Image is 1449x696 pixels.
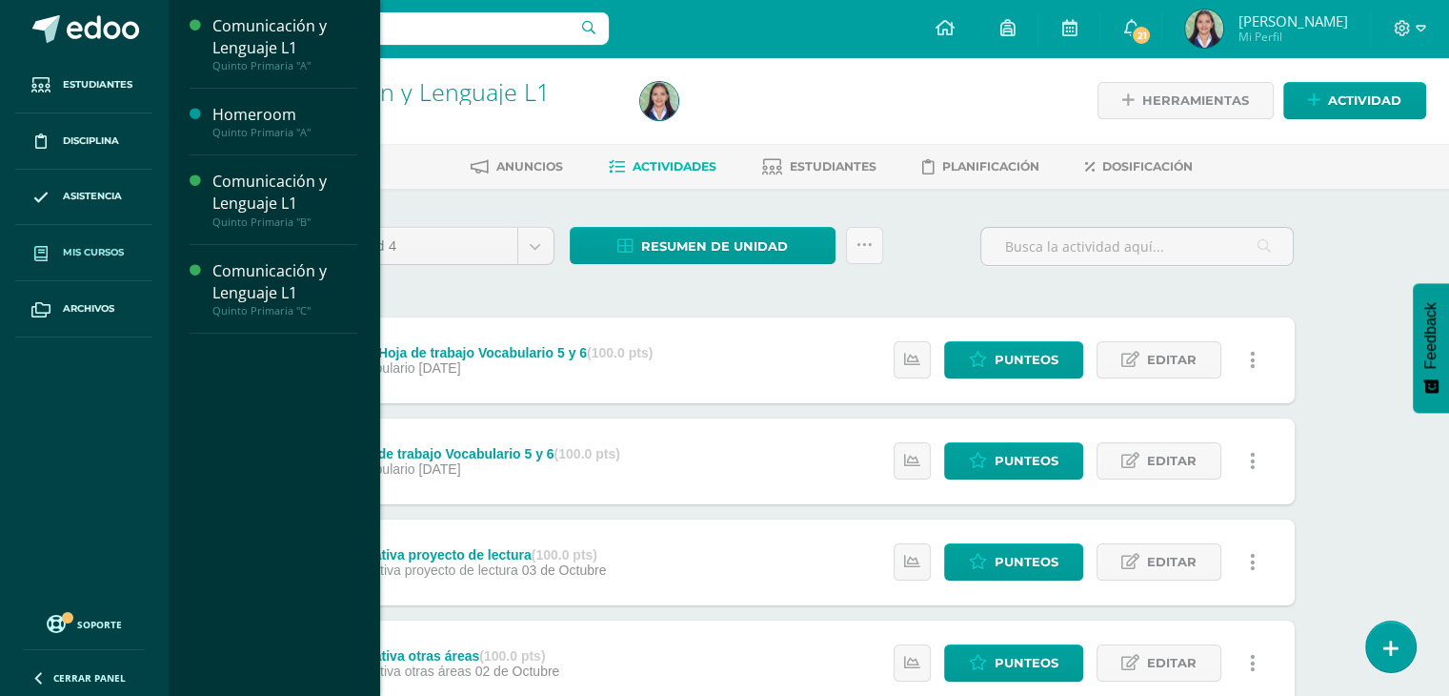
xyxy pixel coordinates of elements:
a: Planificación [922,152,1039,182]
div: Sumativa proyecto de lectura [345,547,606,563]
a: Mis cursos [15,225,152,281]
span: Resumen de unidad [641,229,788,264]
div: Comunicación y Lenguaje L1 [212,260,357,304]
a: Punteos [944,645,1083,682]
a: HomeroomQuinto Primaria "A" [212,104,357,139]
span: Feedback [1422,302,1439,369]
div: Quinto Primaria "A" [212,126,357,139]
strong: (100.0 pts) [479,648,545,664]
span: Soporte [77,618,122,631]
a: Comunicación y Lenguaje L1Quinto Primaria "B" [212,171,357,228]
span: Dosificación [1102,159,1193,174]
a: Unidad 4 [324,228,553,264]
a: Anuncios [471,152,563,182]
span: Unidad 4 [338,228,503,264]
span: Actividades [633,159,716,174]
a: Soporte [23,610,145,636]
a: Asistencia [15,170,152,226]
span: Punteos [995,443,1058,479]
span: Editar [1147,342,1197,378]
span: Editar [1147,645,1197,681]
a: Estudiantes [15,57,152,113]
span: [DATE] [418,461,460,477]
span: Estudiantes [790,159,876,174]
a: Punteos [944,341,1083,379]
span: Disciplina [63,133,119,149]
img: 018c042a8e8dd272ac269bce2b175a24.png [1185,10,1223,48]
span: Cerrar panel [53,671,126,685]
strong: (100.0 pts) [587,345,653,360]
span: 21 [1131,25,1152,46]
span: Actividad [1328,83,1401,118]
strong: (100.0 pts) [532,547,597,563]
span: Asistencia [63,189,122,204]
span: [DATE] [418,360,460,376]
button: Feedback - Mostrar encuesta [1413,283,1449,413]
span: Sumativa proyecto de lectura [345,563,517,578]
span: Estudiantes [63,77,132,92]
div: Quinto Primaria "A" [212,59,357,72]
a: Resumen de unidad [570,227,835,264]
span: Punteos [995,342,1058,378]
a: Comunicación y Lenguaje L1Quinto Primaria "A" [212,15,357,72]
span: Planificación [942,159,1039,174]
a: Punteos [944,442,1083,480]
span: Editar [1147,544,1197,580]
div: Quinto Primaria "C" [212,304,357,317]
span: Herramientas [1142,83,1249,118]
a: Dosificación [1085,152,1193,182]
a: Comunicación y Lenguaje L1Quinto Primaria "C" [212,260,357,317]
span: Sumativa otras áreas [345,664,471,679]
a: Actividad [1283,82,1426,119]
div: Quinto Primaria "B" [212,215,357,229]
input: Busca un usuario... [180,12,609,45]
span: [PERSON_NAME] [1238,11,1347,31]
input: Busca la actividad aquí... [981,228,1293,265]
span: Mi Perfil [1238,29,1347,45]
a: Herramientas [1097,82,1274,119]
a: Actividades [609,152,716,182]
div: Comunicación y Lenguaje L1 [212,15,357,59]
a: Comunicación y Lenguaje L1 [240,75,550,108]
div: Quinto Primaria 'A' [240,105,617,123]
img: 018c042a8e8dd272ac269bce2b175a24.png [640,82,678,120]
div: Hoja de trabajo Vocabulario 5 y 6 [345,446,619,461]
span: 02 de Octubre [475,664,560,679]
div: Homeroom [212,104,357,126]
a: Punteos [944,543,1083,581]
span: 03 de Octubre [522,563,607,578]
span: Punteos [995,645,1058,681]
span: Punteos [995,544,1058,580]
div: Sumativa otras áreas [345,648,559,664]
span: Archivos [63,301,114,317]
div: Comunicación y Lenguaje L1 [212,171,357,215]
span: Mis cursos [63,245,124,260]
a: Disciplina [15,113,152,170]
a: Estudiantes [762,152,876,182]
span: Editar [1147,443,1197,479]
h1: Comunicación y Lenguaje L1 [240,78,617,105]
div: PMA Hoja de trabajo Vocabulario 5 y 6 [345,345,653,360]
strong: (100.0 pts) [554,446,620,461]
a: Archivos [15,281,152,338]
span: Anuncios [496,159,563,174]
